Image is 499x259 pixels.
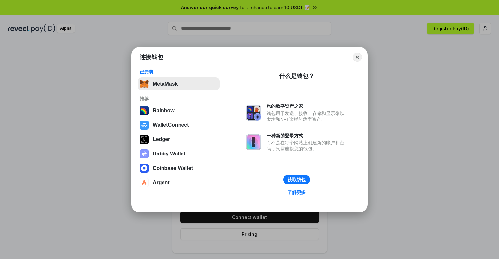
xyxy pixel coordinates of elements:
div: Argent [153,180,170,186]
img: svg+xml,%3Csvg%20xmlns%3D%22http%3A%2F%2Fwww.w3.org%2F2000%2Fsvg%22%20fill%3D%22none%22%20viewBox... [140,149,149,158]
img: svg+xml,%3Csvg%20width%3D%2228%22%20height%3D%2228%22%20viewBox%3D%220%200%2028%2028%22%20fill%3D... [140,164,149,173]
img: svg+xml,%3Csvg%20xmlns%3D%22http%3A%2F%2Fwww.w3.org%2F2000%2Fsvg%22%20fill%3D%22none%22%20viewBox... [246,105,261,121]
div: 什么是钱包？ [279,72,314,80]
h1: 连接钱包 [140,53,163,61]
button: Argent [138,176,220,189]
div: 推荐 [140,96,218,102]
div: 了解更多 [287,189,306,195]
img: svg+xml,%3Csvg%20width%3D%2228%22%20height%3D%2228%22%20viewBox%3D%220%200%2028%2028%22%20fill%3D... [140,121,149,130]
div: Rainbow [153,108,175,114]
button: Coinbase Wallet [138,162,220,175]
button: MetaMask [138,77,220,90]
img: svg+xml,%3Csvg%20width%3D%22120%22%20height%3D%22120%22%20viewBox%3D%220%200%20120%20120%22%20fil... [140,106,149,115]
button: WalletConnect [138,119,220,132]
button: Rabby Wallet [138,147,220,160]
div: 而不是在每个网站上创建新的账户和密码，只需连接您的钱包。 [267,140,348,152]
div: Coinbase Wallet [153,165,193,171]
div: 您的数字资产之家 [267,103,348,109]
div: Ledger [153,137,170,142]
a: 了解更多 [284,188,310,197]
div: MetaMask [153,81,178,87]
img: svg+xml,%3Csvg%20xmlns%3D%22http%3A%2F%2Fwww.w3.org%2F2000%2Fsvg%22%20fill%3D%22none%22%20viewBox... [246,134,261,150]
img: svg+xml,%3Csvg%20xmlns%3D%22http%3A%2F%2Fwww.w3.org%2F2000%2Fsvg%22%20width%3D%2228%22%20height%3... [140,135,149,144]
img: svg+xml,%3Csvg%20fill%3D%22none%22%20height%3D%2233%22%20viewBox%3D%220%200%2035%2033%22%20width%... [140,79,149,89]
div: WalletConnect [153,122,189,128]
div: 一种新的登录方式 [267,133,348,138]
button: Rainbow [138,104,220,117]
button: 获取钱包 [283,175,310,184]
div: Rabby Wallet [153,151,185,157]
img: svg+xml,%3Csvg%20width%3D%2228%22%20height%3D%2228%22%20viewBox%3D%220%200%2028%2028%22%20fill%3D... [140,178,149,187]
button: Close [353,53,362,62]
div: 已安装 [140,69,218,75]
div: 获取钱包 [287,177,306,183]
div: 钱包用于发送、接收、存储和显示像以太坊和NFT这样的数字资产。 [267,110,348,122]
button: Ledger [138,133,220,146]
